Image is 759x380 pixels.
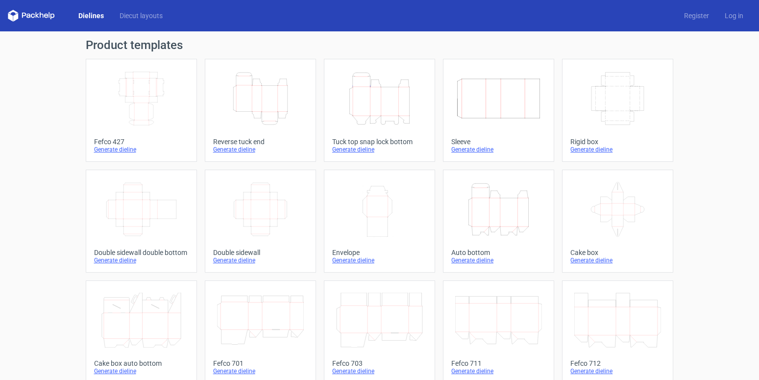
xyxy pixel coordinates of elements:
[94,249,189,256] div: Double sidewall double bottom
[332,249,427,256] div: Envelope
[213,367,308,375] div: Generate dieline
[94,367,189,375] div: Generate dieline
[570,249,665,256] div: Cake box
[332,367,427,375] div: Generate dieline
[213,146,308,153] div: Generate dieline
[676,11,717,21] a: Register
[332,359,427,367] div: Fefco 703
[86,170,197,273] a: Double sidewall double bottomGenerate dieline
[324,59,435,162] a: Tuck top snap lock bottomGenerate dieline
[324,170,435,273] a: EnvelopeGenerate dieline
[570,146,665,153] div: Generate dieline
[94,146,189,153] div: Generate dieline
[562,59,673,162] a: Rigid boxGenerate dieline
[562,170,673,273] a: Cake boxGenerate dieline
[94,256,189,264] div: Generate dieline
[443,170,554,273] a: Auto bottomGenerate dieline
[86,59,197,162] a: Fefco 427Generate dieline
[71,11,112,21] a: Dielines
[443,59,554,162] a: SleeveGenerate dieline
[213,359,308,367] div: Fefco 701
[213,256,308,264] div: Generate dieline
[332,138,427,146] div: Tuck top snap lock bottom
[213,138,308,146] div: Reverse tuck end
[213,249,308,256] div: Double sidewall
[86,39,674,51] h1: Product templates
[570,256,665,264] div: Generate dieline
[112,11,171,21] a: Diecut layouts
[94,138,189,146] div: Fefco 427
[451,367,546,375] div: Generate dieline
[451,249,546,256] div: Auto bottom
[451,146,546,153] div: Generate dieline
[451,256,546,264] div: Generate dieline
[332,146,427,153] div: Generate dieline
[94,359,189,367] div: Cake box auto bottom
[205,170,316,273] a: Double sidewallGenerate dieline
[451,138,546,146] div: Sleeve
[570,359,665,367] div: Fefco 712
[451,359,546,367] div: Fefco 711
[332,256,427,264] div: Generate dieline
[570,367,665,375] div: Generate dieline
[205,59,316,162] a: Reverse tuck endGenerate dieline
[570,138,665,146] div: Rigid box
[717,11,751,21] a: Log in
